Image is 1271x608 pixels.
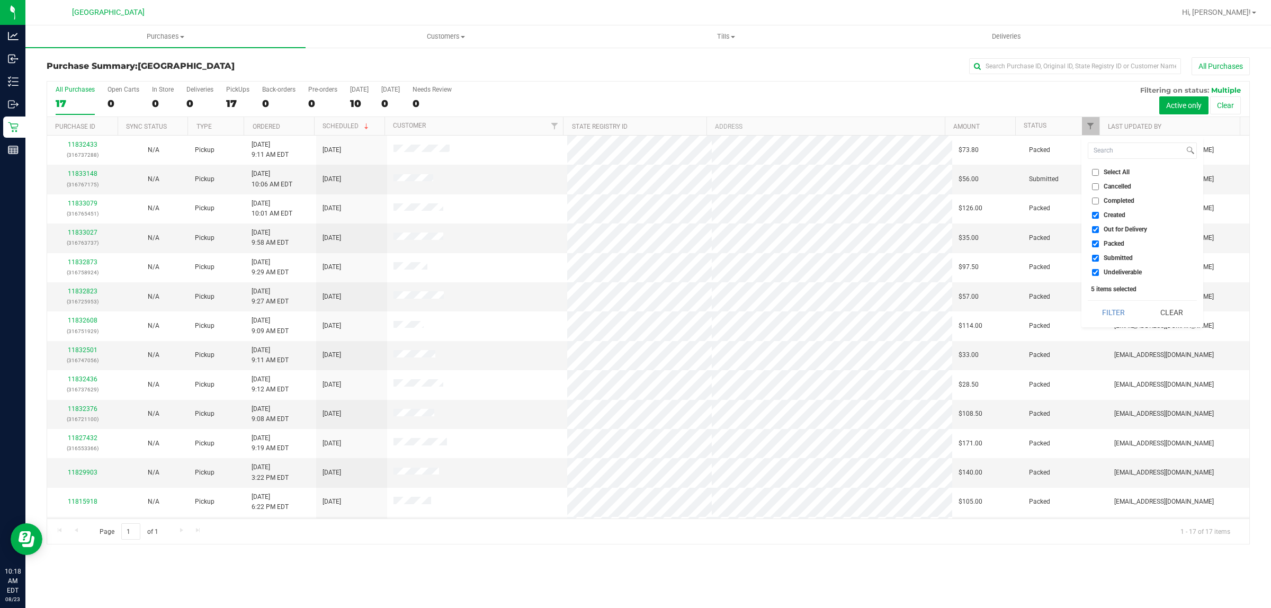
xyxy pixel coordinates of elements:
[959,350,979,360] span: $33.00
[148,381,159,388] span: Not Applicable
[68,288,97,295] a: 11832823
[152,97,174,110] div: 0
[323,203,341,213] span: [DATE]
[1029,439,1050,449] span: Packed
[586,32,865,41] span: Tills
[1140,86,1209,94] span: Filtering on status:
[148,409,159,419] button: N/A
[252,374,289,395] span: [DATE] 9:12 AM EDT
[1029,145,1050,155] span: Packed
[323,468,341,478] span: [DATE]
[148,322,159,329] span: Not Applicable
[148,204,159,212] span: Not Applicable
[1088,301,1139,324] button: Filter
[226,86,249,93] div: PickUps
[323,350,341,360] span: [DATE]
[5,595,21,603] p: 08/23
[53,238,112,248] p: (316763737)
[381,97,400,110] div: 0
[959,439,982,449] span: $171.00
[413,86,452,93] div: Needs Review
[148,233,159,243] button: N/A
[253,123,280,130] a: Ordered
[53,385,112,395] p: (316737629)
[1172,523,1239,539] span: 1 - 17 of 17 items
[195,292,214,302] span: Pickup
[91,523,167,540] span: Page of 1
[381,86,400,93] div: [DATE]
[1114,409,1214,419] span: [EMAIL_ADDRESS][DOMAIN_NAME]
[252,316,289,336] span: [DATE] 9:09 AM EDT
[252,404,289,424] span: [DATE] 9:08 AM EDT
[72,8,145,17] span: [GEOGRAPHIC_DATA]
[959,380,979,390] span: $28.50
[1024,122,1046,129] a: Status
[1091,285,1194,293] div: 5 items selected
[195,439,214,449] span: Pickup
[56,86,95,93] div: All Purchases
[148,440,159,447] span: Not Applicable
[148,203,159,213] button: N/A
[959,468,982,478] span: $140.00
[306,32,585,41] span: Customers
[252,492,289,512] span: [DATE] 6:22 PM EDT
[195,145,214,155] span: Pickup
[306,25,586,48] a: Customers
[978,32,1035,41] span: Deliveries
[323,497,341,507] span: [DATE]
[308,86,337,93] div: Pre-orders
[1182,8,1251,16] span: Hi, [PERSON_NAME]!
[195,468,214,478] span: Pickup
[1104,226,1147,233] span: Out for Delivery
[1159,96,1209,114] button: Active only
[959,203,982,213] span: $126.00
[252,433,289,453] span: [DATE] 9:19 AM EDT
[195,203,214,213] span: Pickup
[148,439,159,449] button: N/A
[25,32,306,41] span: Purchases
[148,293,159,300] span: Not Applicable
[152,86,174,93] div: In Store
[706,117,945,136] th: Address
[959,262,979,272] span: $97.50
[1092,255,1099,262] input: Submitted
[1211,86,1241,94] span: Multiple
[323,145,341,155] span: [DATE]
[8,122,19,132] inline-svg: Retail
[959,233,979,243] span: $35.00
[53,326,112,336] p: (316751929)
[1092,169,1099,176] input: Select All
[252,287,289,307] span: [DATE] 9:27 AM EDT
[68,200,97,207] a: 11833079
[252,169,292,189] span: [DATE] 10:06 AM EDT
[959,321,982,331] span: $114.00
[1092,226,1099,233] input: Out for Delivery
[148,321,159,331] button: N/A
[138,61,235,71] span: [GEOGRAPHIC_DATA]
[1192,57,1250,75] button: All Purchases
[1029,468,1050,478] span: Packed
[68,434,97,442] a: 11827432
[8,31,19,41] inline-svg: Analytics
[1104,255,1133,261] span: Submitted
[1104,240,1124,247] span: Packed
[195,380,214,390] span: Pickup
[68,317,97,324] a: 11832608
[1104,169,1130,175] span: Select All
[226,97,249,110] div: 17
[68,258,97,266] a: 11832873
[195,497,214,507] span: Pickup
[195,233,214,243] span: Pickup
[1029,292,1050,302] span: Packed
[195,409,214,419] span: Pickup
[1104,269,1142,275] span: Undeliverable
[1029,174,1059,184] span: Submitted
[126,123,167,130] a: Sync Status
[186,86,213,93] div: Deliveries
[1092,240,1099,247] input: Packed
[53,443,112,453] p: (316553366)
[8,76,19,87] inline-svg: Inventory
[195,262,214,272] span: Pickup
[323,321,341,331] span: [DATE]
[68,346,97,354] a: 11832501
